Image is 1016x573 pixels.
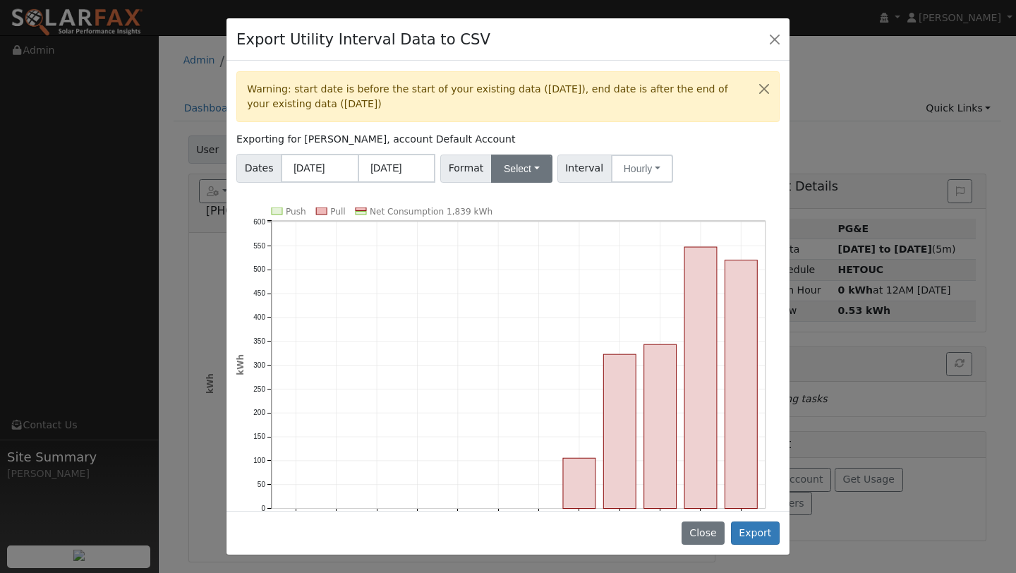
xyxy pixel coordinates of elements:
[253,313,265,321] text: 400
[253,409,265,417] text: 200
[253,266,265,274] text: 500
[253,385,265,393] text: 250
[611,155,673,183] button: Hourly
[253,289,265,297] text: 450
[491,155,552,183] button: Select
[563,458,595,508] rect: onclick=""
[253,218,265,226] text: 600
[603,354,636,508] rect: onclick=""
[644,344,677,508] rect: onclick=""
[370,207,492,217] text: Net Consumption 1,839 kWh
[557,155,612,183] span: Interval
[440,155,492,183] span: Format
[765,29,785,49] button: Close
[731,521,780,545] button: Export
[236,132,515,147] label: Exporting for [PERSON_NAME], account Default Account
[286,207,306,217] text: Push
[253,337,265,345] text: 350
[236,28,490,51] h4: Export Utility Interval Data to CSV
[262,505,266,512] text: 0
[682,521,725,545] button: Close
[253,361,265,369] text: 300
[236,354,246,375] text: kWh
[253,433,265,440] text: 150
[749,72,779,107] button: Close
[684,247,717,509] rect: onclick=""
[236,71,780,122] div: Warning: start date is before the start of your existing data ([DATE]), end date is after the end...
[253,457,265,464] text: 100
[258,481,266,488] text: 50
[725,260,758,509] rect: onclick=""
[330,207,345,217] text: Pull
[236,154,282,183] span: Dates
[253,242,265,250] text: 550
